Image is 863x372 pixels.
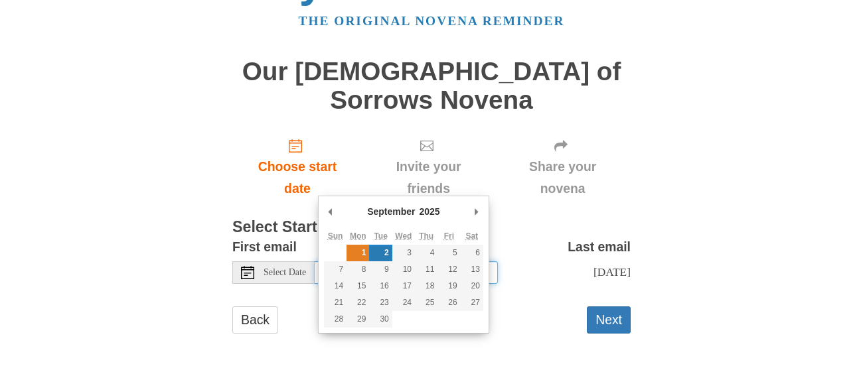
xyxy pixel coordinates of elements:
[365,202,417,221] div: September
[495,127,631,206] div: Click "Next" to confirm your start date first.
[395,231,412,241] abbr: Wednesday
[437,261,460,278] button: 12
[299,14,565,28] a: The original novena reminder
[437,278,460,294] button: 19
[392,261,415,278] button: 10
[324,261,347,278] button: 7
[246,156,349,200] span: Choose start date
[369,245,392,261] button: 2
[444,231,454,241] abbr: Friday
[415,245,437,261] button: 4
[376,156,481,200] span: Invite your friends
[232,127,362,206] a: Choose start date
[324,311,347,328] button: 28
[593,265,631,279] span: [DATE]
[324,202,337,221] button: Previous Month
[461,294,483,311] button: 27
[568,236,631,258] label: Last email
[347,294,369,311] button: 22
[347,245,369,261] button: 1
[415,278,437,294] button: 18
[324,278,347,294] button: 14
[374,231,387,241] abbr: Tuesday
[392,278,415,294] button: 17
[232,236,297,258] label: First email
[392,245,415,261] button: 3
[461,261,483,278] button: 13
[437,294,460,311] button: 26
[369,294,392,311] button: 23
[392,294,415,311] button: 24
[419,231,433,241] abbr: Thursday
[465,231,478,241] abbr: Saturday
[369,278,392,294] button: 16
[470,202,483,221] button: Next Month
[508,156,617,200] span: Share your novena
[347,311,369,328] button: 29
[347,261,369,278] button: 8
[369,261,392,278] button: 9
[232,58,631,114] h1: Our [DEMOGRAPHIC_DATA] of Sorrows Novena
[264,268,306,277] span: Select Date
[369,311,392,328] button: 30
[328,231,343,241] abbr: Sunday
[315,261,498,284] input: Use the arrow keys to pick a date
[232,219,631,236] h3: Select Start Date
[461,278,483,294] button: 20
[362,127,495,206] div: Click "Next" to confirm your start date first.
[415,294,437,311] button: 25
[437,245,460,261] button: 5
[350,231,366,241] abbr: Monday
[418,202,442,221] div: 2025
[324,294,347,311] button: 21
[415,261,437,278] button: 11
[347,278,369,294] button: 15
[232,306,278,334] a: Back
[587,306,631,334] button: Next
[461,245,483,261] button: 6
